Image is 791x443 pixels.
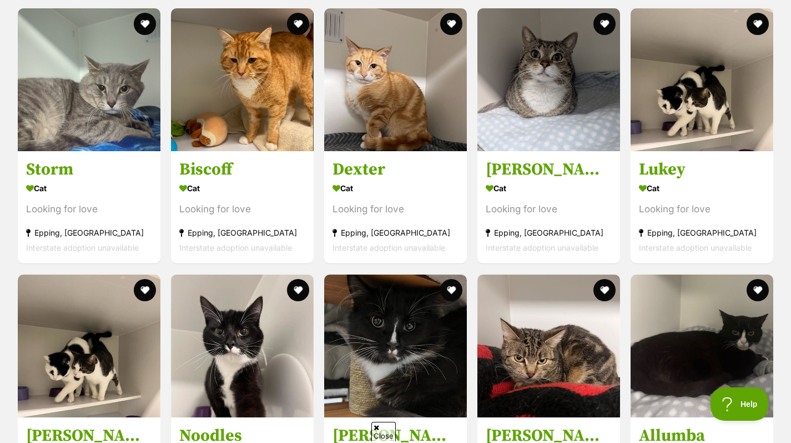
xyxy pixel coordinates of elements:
[26,202,152,217] div: Looking for love
[639,226,765,241] div: Epping, [GEOGRAPHIC_DATA]
[631,151,773,264] a: Lukey Cat Looking for love Epping, [GEOGRAPHIC_DATA] Interstate adoption unavailable favourite
[134,13,156,35] button: favourite
[639,181,765,197] div: Cat
[486,160,612,181] h3: [PERSON_NAME]
[332,226,459,241] div: Epping, [GEOGRAPHIC_DATA]
[440,279,462,301] button: favourite
[26,160,152,181] h3: Storm
[711,387,769,421] iframe: Help Scout Beacon - Open
[18,8,160,151] img: Storm
[639,160,765,181] h3: Lukey
[486,226,612,241] div: Epping, [GEOGRAPHIC_DATA]
[332,160,459,181] h3: Dexter
[486,181,612,197] div: Cat
[639,243,752,253] span: Interstate adoption unavailable
[440,13,462,35] button: favourite
[171,151,314,264] a: Biscoff Cat Looking for love Epping, [GEOGRAPHIC_DATA] Interstate adoption unavailable favourite
[332,202,459,217] div: Looking for love
[631,275,773,417] img: Allumba
[171,8,314,151] img: Biscoff
[332,243,445,253] span: Interstate adoption unavailable
[477,8,620,151] img: Bailey
[324,151,467,264] a: Dexter Cat Looking for love Epping, [GEOGRAPHIC_DATA] Interstate adoption unavailable favourite
[26,243,139,253] span: Interstate adoption unavailable
[287,279,309,301] button: favourite
[179,160,305,181] h3: Biscoff
[593,13,616,35] button: favourite
[179,181,305,197] div: Cat
[747,13,769,35] button: favourite
[134,279,156,301] button: favourite
[371,422,396,441] span: Close
[18,275,160,417] img: Mumma
[287,13,309,35] button: favourite
[171,275,314,417] img: Noodles
[26,226,152,241] div: Epping, [GEOGRAPHIC_DATA]
[486,243,598,253] span: Interstate adoption unavailable
[639,202,765,217] div: Looking for love
[747,279,769,301] button: favourite
[324,275,467,417] img: Sylvester
[26,181,152,197] div: Cat
[593,279,616,301] button: favourite
[332,181,459,197] div: Cat
[631,8,773,151] img: Lukey
[179,243,292,253] span: Interstate adoption unavailable
[179,202,305,217] div: Looking for love
[486,202,612,217] div: Looking for love
[477,151,620,264] a: [PERSON_NAME] Cat Looking for love Epping, [GEOGRAPHIC_DATA] Interstate adoption unavailable favo...
[477,275,620,417] img: Connie
[324,8,467,151] img: Dexter
[18,151,160,264] a: Storm Cat Looking for love Epping, [GEOGRAPHIC_DATA] Interstate adoption unavailable favourite
[179,226,305,241] div: Epping, [GEOGRAPHIC_DATA]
